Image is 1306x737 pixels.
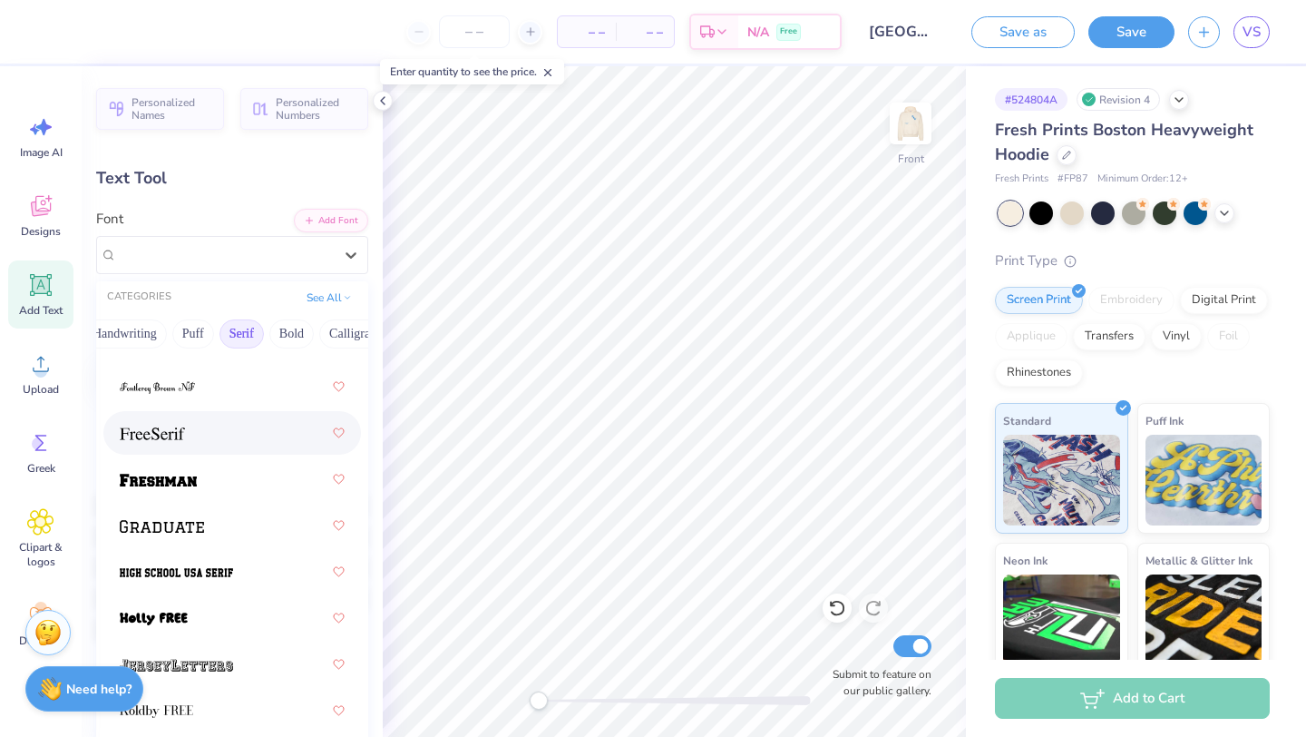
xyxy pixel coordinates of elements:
[219,319,264,349] button: Serif
[120,659,233,672] img: JerseyLetters
[120,381,195,394] img: Fontleroy Brown NF
[780,25,797,38] span: Free
[107,290,171,305] div: CATEGORIES
[120,474,197,486] img: Freshman
[855,14,944,50] input: Untitled Design
[995,251,1270,271] div: Print Type
[1097,172,1188,187] span: Minimum Order: 12 +
[1003,435,1120,526] img: Standard
[1003,411,1051,430] span: Standard
[19,303,63,318] span: Add Text
[898,151,924,167] div: Front
[971,16,1075,48] button: Save as
[1073,323,1145,350] div: Transfers
[240,88,368,130] button: Personalized Numbers
[1088,287,1174,314] div: Embroidery
[96,166,368,191] div: Text Tool
[1145,411,1184,430] span: Puff Ink
[1233,16,1270,48] a: VS
[132,96,213,122] span: Personalized Names
[23,382,59,397] span: Upload
[120,613,188,625] img: Holly FREE
[96,88,224,130] button: Personalized Names
[892,105,929,142] img: Front
[823,666,931,699] label: Submit to feature on our public gallery.
[120,705,193,718] img: Koldby FREE
[995,88,1067,111] div: # 524804A
[276,96,357,122] span: Personalized Numbers
[1077,88,1160,111] div: Revision 4
[96,209,123,230] label: Font
[995,172,1048,187] span: Fresh Prints
[439,15,510,48] input: – –
[1243,22,1261,43] span: VS
[269,319,314,349] button: Bold
[380,59,564,84] div: Enter quantity to see the price.
[83,319,167,349] button: Handwriting
[1145,575,1262,665] img: Metallic & Glitter Ink
[120,427,185,440] img: FreeSerif
[19,634,63,648] span: Decorate
[627,23,663,42] span: – –
[1145,551,1252,570] span: Metallic & Glitter Ink
[11,540,71,569] span: Clipart & logos
[120,520,204,533] img: Graduate
[995,323,1067,350] div: Applique
[21,224,61,239] span: Designs
[27,461,55,476] span: Greek
[995,359,1083,387] div: Rhinestones
[20,145,63,160] span: Image AI
[747,23,769,42] span: N/A
[995,287,1083,314] div: Screen Print
[319,319,399,349] button: Calligraphy
[1003,575,1120,665] img: Neon Ink
[1003,551,1048,570] span: Neon Ink
[1057,172,1088,187] span: # FP87
[120,566,233,579] img: High School USA Serif
[1207,323,1250,350] div: Foil
[66,681,132,698] strong: Need help?
[1088,16,1174,48] button: Save
[995,119,1253,165] span: Fresh Prints Boston Heavyweight Hoodie
[1180,287,1268,314] div: Digital Print
[172,319,214,349] button: Puff
[1145,435,1262,526] img: Puff Ink
[301,289,357,307] button: See All
[569,23,605,42] span: – –
[1151,323,1202,350] div: Vinyl
[294,209,368,232] button: Add Font
[530,692,548,710] div: Accessibility label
